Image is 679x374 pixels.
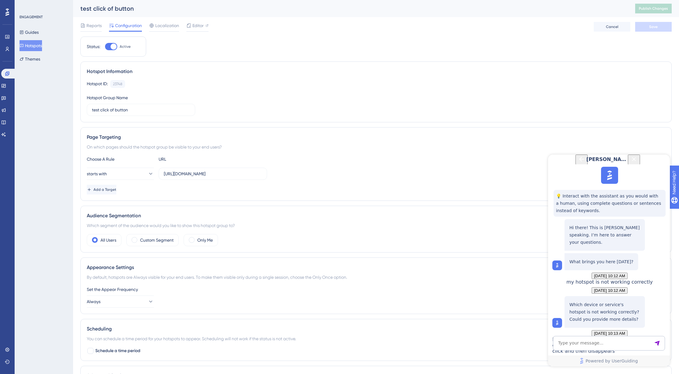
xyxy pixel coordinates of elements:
div: test click of button [80,4,620,13]
span: Editor [192,22,204,29]
div: By default, hotspots are Always visible for your end users. To make them visible only during a si... [87,274,665,281]
span: Active [120,44,131,49]
div: URL [159,156,226,163]
input: yourwebsite.com/path [164,170,262,177]
div: You can schedule a time period for your hotspots to appear. Scheduling will not work if the statu... [87,335,665,342]
span: Cancel [606,24,618,29]
div: Appearance Settings [87,264,665,271]
button: Always [87,295,154,308]
div: Audience Segmentation [87,212,665,219]
div: Choose A Rule [87,156,154,163]
span: Schedule a time period [95,347,140,355]
input: Type your Hotspot Group Name here [92,107,190,113]
div: Hotspot Information [87,68,665,75]
div: Hotspot Group Name [87,94,128,101]
span: Need Help? [14,2,38,9]
label: All Users [100,236,116,244]
span: starts with [87,170,107,177]
label: Only Me [197,236,213,244]
div: Set the Appear Frequency [87,286,665,293]
button: Save [635,22,672,32]
span: Configuration [115,22,142,29]
div: Status: [87,43,100,50]
div: Which segment of the audience would you like to show this hotspot group to? [87,222,665,229]
label: Custom Segment [140,236,174,244]
span: Reports [86,22,102,29]
button: Publish Changes [635,4,672,13]
span: Publish Changes [639,6,668,11]
span: Always [87,298,100,305]
span: Localization [155,22,179,29]
span: Save [649,24,658,29]
div: Hotspot ID: [87,80,108,88]
span: Add a Target [93,187,116,192]
div: Page Targeting [87,134,665,141]
button: starts with [87,168,154,180]
button: Add a Target [87,185,116,194]
iframe: UserGuiding AI Assistant [548,155,670,366]
div: Scheduling [87,325,665,333]
button: Cancel [594,22,630,32]
div: On which pages should the hotspot group be visible to your end users? [87,143,665,151]
div: 23748 [113,82,122,86]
